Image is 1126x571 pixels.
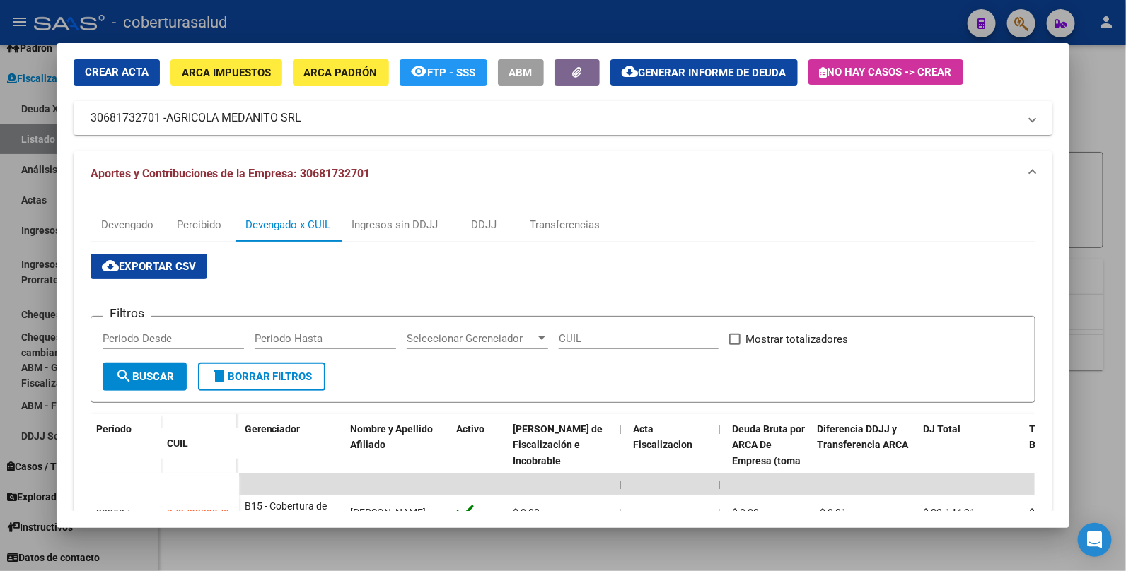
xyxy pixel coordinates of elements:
datatable-header-cell: Gerenciador [239,414,345,509]
span: No hay casos -> Crear [820,66,952,78]
span: $ 83.144,22 [1030,507,1082,518]
span: ARCA Impuestos [182,66,271,79]
span: | [620,507,622,518]
span: $ 0,00 [513,507,540,518]
span: Buscar [115,370,174,383]
span: CUIL [167,437,188,449]
span: Período [96,423,132,435]
span: Total Transferido Bruto [1030,423,1108,451]
mat-expansion-panel-header: 30681732701 -AGRICOLA MEDANITO SRL [74,101,1053,135]
button: Borrar Filtros [198,363,325,391]
datatable-header-cell: Período [91,414,161,473]
datatable-header-cell: Deuda Bruta Neto de Fiscalización e Incobrable [508,414,614,509]
datatable-header-cell: Nombre y Apellido Afiliado [345,414,451,509]
mat-expansion-panel-header: Aportes y Contribuciones de la Empresa: 30681732701 [74,151,1053,196]
span: Exportar CSV [102,260,196,273]
button: Crear Acta [74,59,160,86]
span: 202507 [96,507,130,519]
datatable-header-cell: Activo [451,414,508,509]
button: ABM [498,59,544,86]
span: -$ 0,01 [818,507,847,518]
span: | [719,423,721,435]
datatable-header-cell: | [614,414,628,509]
span: ARCA Padrón [304,66,378,79]
span: Diferencia DDJJ y Transferencia ARCA [818,423,909,451]
button: Buscar [103,363,187,391]
span: [PERSON_NAME] de Fiscalización e Incobrable [513,423,603,467]
span: Generar informe de deuda [639,66,787,79]
span: [PERSON_NAME] [351,507,426,518]
span: Borrar Filtros [211,370,313,383]
div: Transferencias [530,217,600,232]
datatable-header-cell: Acta Fiscalizacion [628,414,713,509]
span: Activo [457,423,485,435]
div: Percibido [177,217,221,232]
mat-icon: delete [211,367,228,384]
button: Exportar CSV [91,254,207,279]
mat-icon: search [115,367,132,384]
mat-icon: remove_red_eye [411,63,428,80]
mat-icon: cloud_download [102,257,119,274]
span: Nombre y Apellido Afiliado [351,423,434,451]
span: DJ Total [924,423,961,435]
span: AGRICOLA MEDANITO SRL [166,110,302,126]
button: Generar informe de deuda [610,59,798,86]
datatable-header-cell: DJ Total [918,414,1024,509]
div: Devengado [101,217,153,232]
button: FTP - SSS [400,59,487,86]
span: Aportes y Contribuciones de la Empresa: 30681732701 [91,167,371,180]
span: FTP - SSS [428,66,476,79]
datatable-header-cell: CUIL [161,428,239,459]
datatable-header-cell: Deuda Bruta por ARCA De Empresa (toma en cuenta todos los afiliados) [727,414,812,509]
span: Gerenciador [245,423,301,435]
datatable-header-cell: Diferencia DDJJ y Transferencia ARCA [812,414,918,509]
div: Devengado x CUIL [245,217,331,232]
span: | [620,478,622,490]
div: Ingresos sin DDJJ [352,217,439,232]
span: Crear Acta [85,66,149,78]
span: | [620,423,622,435]
h3: Filtros [103,305,151,321]
span: B15 - Cobertura de Salud [245,500,327,528]
span: ABM [509,66,533,79]
button: ARCA Padrón [293,59,389,86]
mat-panel-title: 30681732701 - [91,110,1019,126]
span: Acta Fiscalizacion [634,423,693,451]
span: $ 0,00 [733,507,760,518]
span: | [719,507,721,518]
button: ARCA Impuestos [170,59,282,86]
datatable-header-cell: | [713,414,727,509]
span: 27279229970 [167,507,229,519]
div: Open Intercom Messenger [1078,523,1112,557]
div: DDJJ [472,217,497,232]
span: Mostrar totalizadores [746,331,849,348]
span: | [719,478,721,490]
button: No hay casos -> Crear [808,59,963,85]
span: Deuda Bruta por ARCA De Empresa (toma en cuenta todos los afiliados) [733,423,806,499]
span: $ 83.144,21 [924,507,976,518]
mat-icon: cloud_download [622,63,639,80]
span: Seleccionar Gerenciador [407,332,535,345]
